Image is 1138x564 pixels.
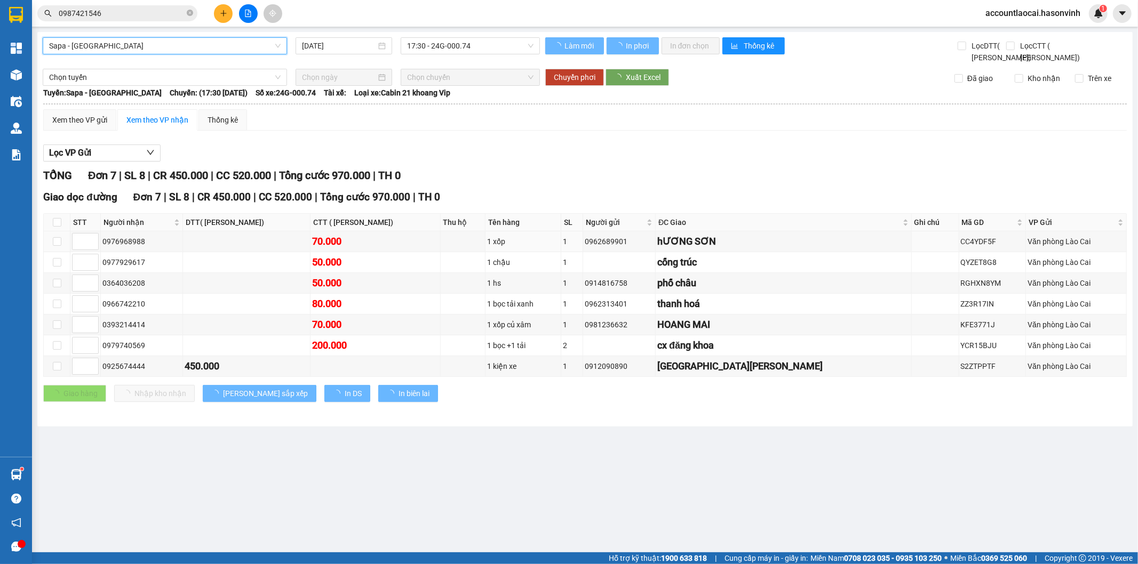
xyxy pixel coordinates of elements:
[1094,9,1103,18] img: icon-new-feature
[59,7,185,19] input: Tìm tên, số ĐT hoặc mã đơn
[661,554,707,562] strong: 1900 633 818
[607,37,659,54] button: In phơi
[657,338,909,353] div: cx đăng khoa
[1016,40,1082,63] span: Lọc CTT ( [PERSON_NAME])
[1101,5,1105,12] span: 1
[563,277,581,289] div: 1
[486,214,561,231] th: Tên hàng
[662,37,720,54] button: In đơn chọn
[345,388,362,399] span: In DS
[11,123,22,134] img: warehouse-icon
[102,340,181,351] div: 0979740569
[187,9,193,19] span: close-circle
[216,169,271,182] span: CC 520.000
[43,169,72,182] span: TỔNG
[981,554,1027,562] strong: 0369 525 060
[102,256,181,268] div: 0977929617
[333,390,345,397] span: loading
[259,191,312,203] span: CC 520.000
[657,234,909,249] div: hƯƠNG SƠN
[373,169,376,182] span: |
[487,256,559,268] div: 1 chậu
[1028,277,1125,289] div: Văn phòng Lào Cai
[104,216,172,228] span: Người nhận
[43,144,161,162] button: Lọc VP Gửi
[253,191,256,203] span: |
[959,294,1026,315] td: ZZ3R17IN
[487,236,559,247] div: 1 xốp
[959,335,1026,356] td: YCR15BJU
[43,385,106,402] button: Giao hàng
[274,169,276,182] span: |
[312,317,438,332] div: 70.000
[487,340,559,351] div: 1 bọc +1 tải
[1026,294,1127,315] td: Văn phòng Lào Cai
[561,214,583,231] th: SL
[1026,335,1127,356] td: Văn phòng Lào Cai
[407,69,533,85] span: Chọn chuyến
[399,388,429,399] span: In biên lai
[725,552,808,564] span: Cung cấp máy in - giấy in:
[961,298,1024,310] div: ZZ3R17IN
[487,277,559,289] div: 1 hs
[1023,72,1064,84] span: Kho nhận
[961,360,1024,372] div: S2ZTPPTF
[657,276,909,291] div: phố châu
[545,69,604,86] button: Chuyển phơi
[1029,216,1116,228] span: VP Gửi
[146,148,155,157] span: down
[119,169,122,182] span: |
[744,40,776,52] span: Thống kê
[1028,319,1125,331] div: Văn phòng Lào Cai
[585,360,654,372] div: 0912090890
[950,552,1027,564] span: Miền Bắc
[1028,340,1125,351] div: Văn phòng Lào Cai
[170,87,248,99] span: Chuyến: (17:30 [DATE])
[810,552,942,564] span: Miền Nam
[564,40,595,52] span: Làm mới
[148,169,150,182] span: |
[1113,4,1132,23] button: caret-down
[715,552,717,564] span: |
[1035,552,1037,564] span: |
[1026,315,1127,335] td: Văn phòng Lào Cai
[164,191,166,203] span: |
[731,42,740,51] span: bar-chart
[378,385,438,402] button: In biên lai
[1028,236,1125,247] div: Văn phòng Lào Cai
[1026,231,1127,252] td: Văn phòng Lào Cai
[441,214,486,231] th: Thu hộ
[961,256,1024,268] div: QYZET8G8
[977,6,1089,20] span: accountlaocai.hasonvinh
[615,42,624,50] span: loading
[944,556,948,560] span: ⚪️
[585,319,654,331] div: 0981236632
[563,340,581,351] div: 2
[153,169,208,182] span: CR 450.000
[563,236,581,247] div: 1
[211,169,213,182] span: |
[133,191,162,203] span: Đơn 7
[324,87,346,99] span: Tài xế:
[585,236,654,247] div: 0962689901
[312,234,438,249] div: 70.000
[244,10,252,17] span: file-add
[43,191,117,203] span: Giao dọc đường
[311,214,440,231] th: CTT ( [PERSON_NAME])
[487,298,559,310] div: 1 bọc tải xanh
[545,37,604,54] button: Làm mới
[324,385,370,402] button: In DS
[1084,72,1116,84] span: Trên xe
[320,191,410,203] span: Tổng cước 970.000
[418,191,440,203] span: TH 0
[844,554,942,562] strong: 0708 023 035 - 0935 103 250
[44,10,52,17] span: search
[11,494,21,504] span: question-circle
[626,71,660,83] span: Xuất Excel
[961,340,1024,351] div: YCR15BJU
[49,38,281,54] span: Sapa - Hương Sơn
[563,298,581,310] div: 1
[1026,252,1127,273] td: Văn phòng Lào Cai
[626,40,650,52] span: In phơi
[52,114,107,126] div: Xem theo VP gửi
